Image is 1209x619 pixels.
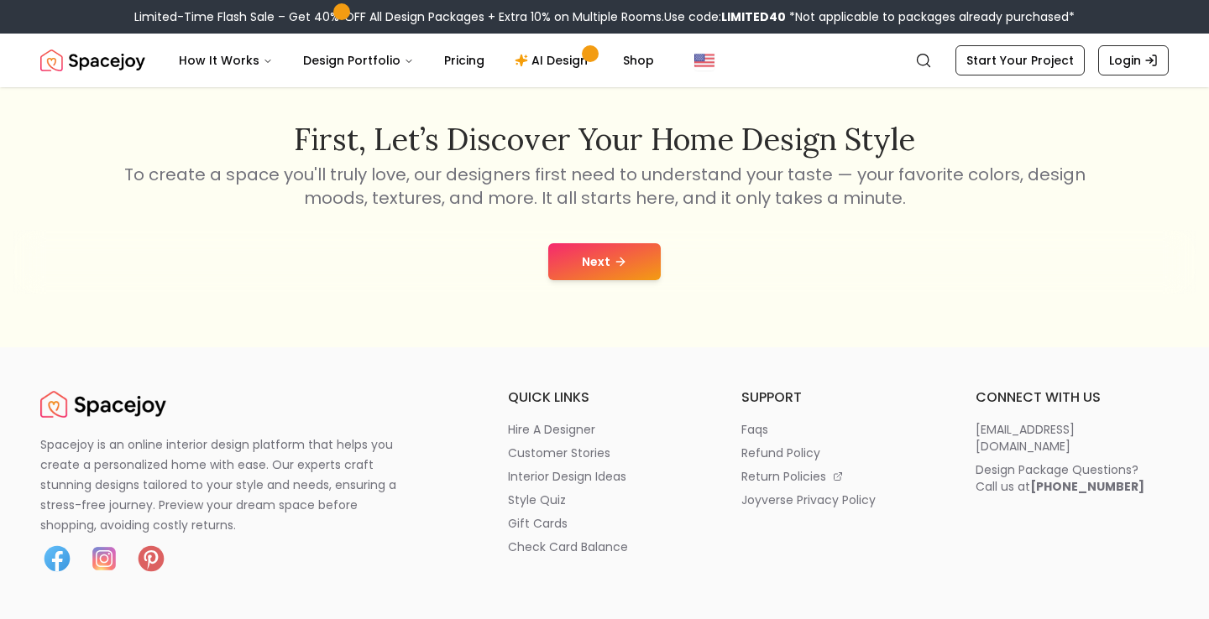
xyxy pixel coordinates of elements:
a: interior design ideas [508,468,701,485]
div: Design Package Questions? Call us at [976,461,1144,495]
img: Pinterest icon [134,542,168,575]
p: gift cards [508,515,568,532]
a: style quiz [508,492,701,508]
p: joyverse privacy policy [741,492,876,508]
a: joyverse privacy policy [741,492,934,508]
a: customer stories [508,445,701,461]
p: return policies [741,468,826,485]
button: Next [548,243,661,280]
a: Spacejoy [40,44,145,77]
h6: quick links [508,388,701,408]
a: Start Your Project [955,45,1085,75]
p: Spacejoy is an online interior design platform that helps you create a personalized home with eas... [40,434,416,535]
h6: connect with us [976,388,1169,408]
button: How It Works [165,44,286,77]
a: gift cards [508,515,701,532]
p: To create a space you'll truly love, our designers first need to understand your taste — your fav... [121,163,1088,210]
p: interior design ideas [508,468,626,485]
a: Spacejoy [40,388,166,421]
button: Design Portfolio [290,44,427,77]
img: Spacejoy Logo [40,44,145,77]
a: return policies [741,468,934,485]
nav: Main [165,44,667,77]
img: Spacejoy Logo [40,388,166,421]
span: Use code: [664,8,786,25]
a: refund policy [741,445,934,461]
p: style quiz [508,492,566,508]
a: Login [1098,45,1169,75]
p: customer stories [508,445,610,461]
h2: First, let’s discover your home design style [121,122,1088,156]
a: hire a designer [508,421,701,438]
nav: Global [40,34,1169,87]
a: faqs [741,421,934,438]
span: *Not applicable to packages already purchased* [786,8,1075,25]
img: Instagram icon [87,542,121,575]
a: [EMAIL_ADDRESS][DOMAIN_NAME] [976,421,1169,455]
a: Pricing [431,44,498,77]
p: check card balance [508,538,628,555]
h6: support [741,388,934,408]
img: United States [694,50,714,70]
a: check card balance [508,538,701,555]
div: Limited-Time Flash Sale – Get 40% OFF All Design Packages + Extra 10% on Multiple Rooms. [134,8,1075,25]
p: hire a designer [508,421,595,438]
p: refund policy [741,445,820,461]
b: [PHONE_NUMBER] [1030,478,1144,495]
a: Shop [610,44,667,77]
img: Facebook icon [40,542,74,575]
b: LIMITED40 [721,8,786,25]
a: AI Design [501,44,606,77]
p: faqs [741,421,768,438]
a: Design Package Questions?Call us at[PHONE_NUMBER] [976,461,1169,495]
